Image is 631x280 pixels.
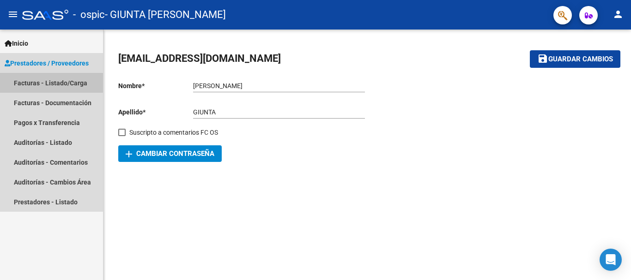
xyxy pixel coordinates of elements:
mat-icon: save [537,53,548,64]
p: Apellido [118,107,193,117]
span: Prestadores / Proveedores [5,58,89,68]
span: - GIUNTA [PERSON_NAME] [105,5,226,25]
span: Suscripto a comentarios FC OS [129,127,218,138]
div: Open Intercom Messenger [600,249,622,271]
mat-icon: add [123,149,134,160]
button: Guardar cambios [530,50,620,67]
span: Inicio [5,38,28,48]
button: Cambiar Contraseña [118,145,222,162]
span: [EMAIL_ADDRESS][DOMAIN_NAME] [118,53,281,64]
span: Cambiar Contraseña [126,149,214,158]
p: Nombre [118,81,193,91]
span: - ospic [73,5,105,25]
mat-icon: menu [7,9,18,20]
mat-icon: person [613,9,624,20]
span: Guardar cambios [548,55,613,64]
